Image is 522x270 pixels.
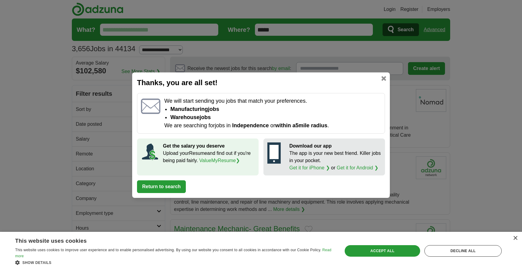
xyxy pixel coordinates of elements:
[513,236,517,241] div: Close
[275,122,327,128] span: within a 5 mile radius
[289,150,381,172] p: The app is your new best friend. Killer jobs in your pocket. or
[345,245,420,257] div: Accept all
[170,105,381,113] li: Manufacturing jobs
[199,158,240,163] a: ValueMyResume❯
[137,180,186,193] button: Return to search
[163,150,255,164] p: Upload your Resume and find out if you're being paid fairly.
[164,97,381,105] p: We will start sending you jobs that match your preferences.
[137,77,385,88] h2: Thanks, you are all set!
[22,261,52,265] span: Show details
[15,248,321,252] span: This website uses cookies to improve user experience and to enable personalised advertising. By u...
[170,113,381,122] li: Warehouse jobs
[15,259,333,265] div: Show details
[164,122,381,130] p: We are searching for jobs in or .
[289,165,330,170] a: Get it for iPhone ❯
[337,165,379,170] a: Get it for Android ❯
[424,245,502,257] div: Decline all
[232,122,269,128] span: Independence
[163,142,255,150] p: Get the salary you deserve
[289,142,381,150] p: Download our app
[15,235,318,245] div: This website uses cookies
